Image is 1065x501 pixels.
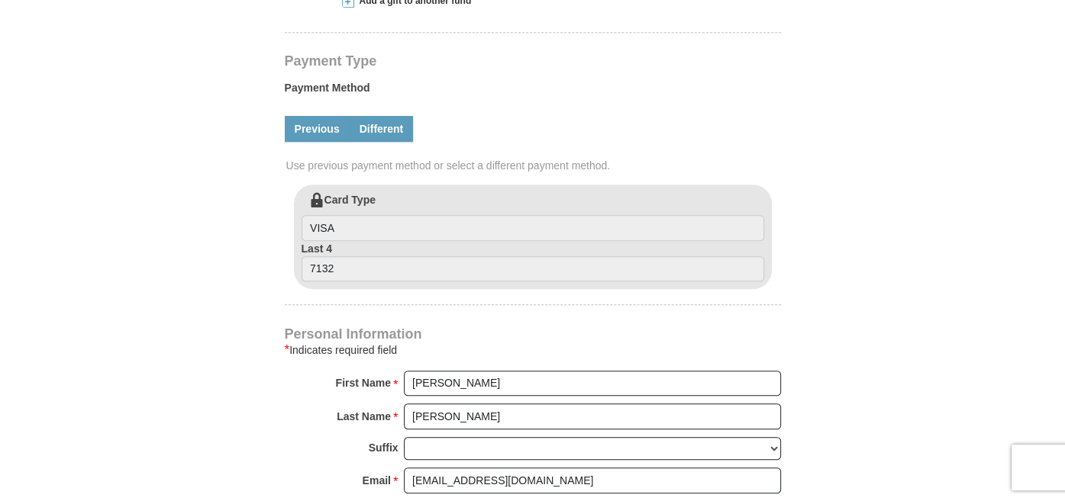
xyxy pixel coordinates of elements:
input: Last 4 [302,256,764,282]
h4: Payment Type [285,55,781,67]
label: Card Type [302,192,764,241]
a: Different [350,116,414,142]
label: Payment Method [285,80,781,103]
h4: Personal Information [285,328,781,340]
strong: Last Name [337,406,391,427]
label: Last 4 [302,241,764,282]
input: Card Type [302,215,764,241]
a: Previous [285,116,350,142]
strong: Suffix [369,437,399,458]
div: Indicates required field [285,341,781,359]
strong: First Name [336,372,391,393]
strong: Email [363,470,391,491]
span: Use previous payment method or select a different payment method. [286,158,783,173]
